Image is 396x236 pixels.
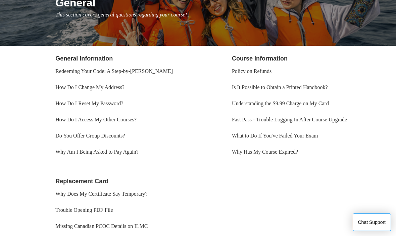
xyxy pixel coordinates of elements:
[55,117,137,122] a: How Do I Access My Other Courses?
[55,149,139,155] a: Why Am I Being Asked to Pay Again?
[55,55,113,62] a: General Information
[55,191,148,197] a: Why Does My Certificate Say Temporary?
[232,133,318,139] a: What to Do If You've Failed Your Exam
[55,101,123,106] a: How Do I Reset My Password?
[232,55,288,62] a: Course Information
[232,68,271,74] a: Policy on Refunds
[232,84,328,90] a: Is It Possible to Obtain a Printed Handbook?
[55,11,376,19] p: This section covers general questions regarding your course!
[232,101,329,106] a: Understanding the $9.99 Charge on My Card
[55,84,125,90] a: How Do I Change My Address?
[55,68,173,74] a: Redeeming Your Code: A Step-by-[PERSON_NAME]
[353,213,391,231] button: Chat Support
[232,149,298,155] a: Why Has My Course Expired?
[55,223,148,229] a: Missing Canadian PCOC Details on ILMC
[232,117,347,122] a: Fast Pass - Trouble Logging In After Course Upgrade
[55,178,108,185] a: Replacement Card
[55,133,125,139] a: Do You Offer Group Discounts?
[55,207,113,213] a: Trouble Opening PDF File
